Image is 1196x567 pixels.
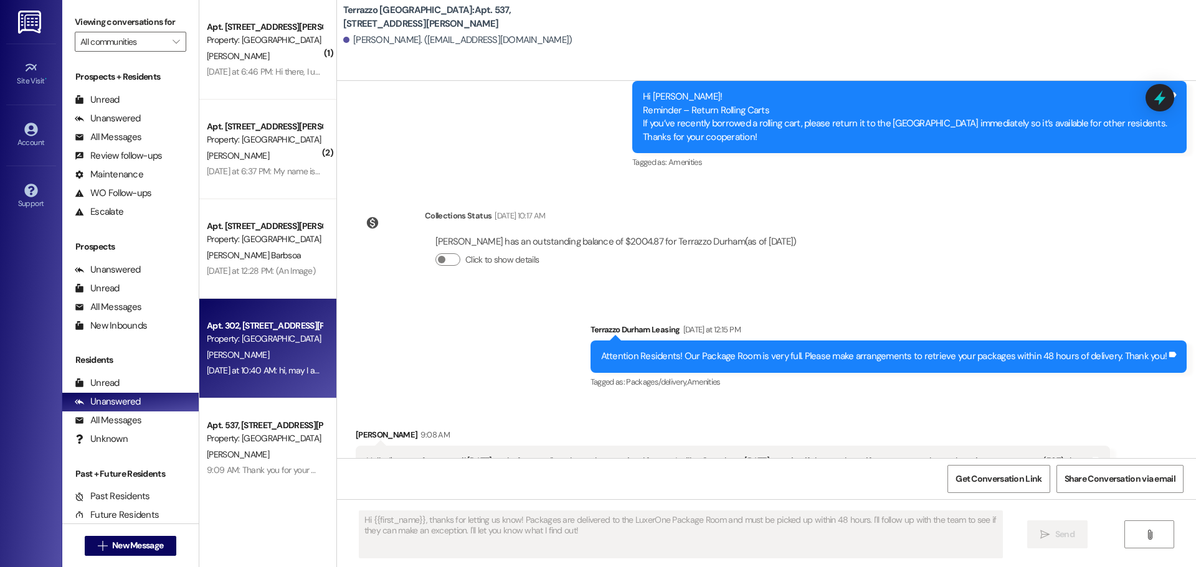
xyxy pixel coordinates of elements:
[98,541,107,551] i: 
[75,168,143,181] div: Maintenance
[1145,530,1154,540] i: 
[207,449,269,460] span: [PERSON_NAME]
[207,50,269,62] span: [PERSON_NAME]
[491,209,545,222] div: [DATE] 10:17 AM
[112,539,163,552] span: New Message
[366,455,1090,482] div: Hello. I'm out of town until [DATE] and a few small packages have arrived for me. I will collect ...
[1065,472,1175,485] span: Share Conversation via email
[80,32,166,52] input: All communities
[687,377,721,387] span: Amenities
[62,70,199,83] div: Prospects + Residents
[591,323,1187,340] div: Terrazzo Durham Leasing
[6,180,56,213] a: Support
[668,157,702,167] span: Amenities
[75,414,141,427] div: All Messages
[207,432,322,445] div: Property: [GEOGRAPHIC_DATA]
[6,57,56,91] a: Site Visit •
[75,377,120,390] div: Unread
[343,34,572,47] div: [PERSON_NAME]. ([EMAIL_ADDRESS][DOMAIN_NAME])
[75,301,141,314] div: All Messages
[207,349,269,360] span: [PERSON_NAME]
[75,433,128,446] div: Unknown
[343,4,592,30] b: Terrazzo [GEOGRAPHIC_DATA]: Apt. 537, [STREET_ADDRESS][PERSON_NAME]
[207,133,322,146] div: Property: [GEOGRAPHIC_DATA]
[75,490,150,503] div: Past Residents
[75,205,123,218] div: Escalate
[75,112,141,125] div: Unanswered
[601,350,1167,363] div: Attention Residents! Our Package Room is very full. Please make arrangements to retrieve your pac...
[85,536,177,556] button: New Message
[1040,530,1050,540] i: 
[75,282,120,295] div: Unread
[207,34,322,47] div: Property: [GEOGRAPHIC_DATA]
[75,263,141,276] div: Unanswered
[207,166,867,177] div: [DATE] at 6:37 PM: My name is [PERSON_NAME] and unit number is 203, if I not respond to your mess...
[207,150,269,161] span: [PERSON_NAME]
[643,90,1167,144] div: Hi [PERSON_NAME]! Reminder – Return Rolling Carts If you’ve recently borrowed a rolling cart, ple...
[1027,520,1088,548] button: Send
[947,465,1050,493] button: Get Conversation Link
[62,354,199,367] div: Residents
[207,365,424,376] div: [DATE] at 10:40 AM: hi, may I ask where is the guest parking?
[207,419,322,432] div: Apt. 537, [STREET_ADDRESS][PERSON_NAME]
[207,220,322,233] div: Apt. [STREET_ADDRESS][PERSON_NAME]
[75,131,141,144] div: All Messages
[207,120,322,133] div: Apt. [STREET_ADDRESS][PERSON_NAME]
[207,250,301,261] span: [PERSON_NAME] Barbsoa
[207,332,322,345] div: Property: [GEOGRAPHIC_DATA]
[207,21,322,34] div: Apt. [STREET_ADDRESS][PERSON_NAME]
[435,235,797,248] div: [PERSON_NAME] has an outstanding balance of $2004.87 for Terrazzo Durham (as of [DATE])
[626,377,686,387] span: Packages/delivery ,
[45,75,47,83] span: •
[75,93,120,106] div: Unread
[75,12,186,32] label: Viewing conversations for
[6,119,56,152] a: Account
[356,428,1110,446] div: [PERSON_NAME]
[173,37,179,47] i: 
[680,323,741,336] div: [DATE] at 12:15 PM
[359,511,1002,558] textarea: Hi {{first_name}}, thanks for letting us know! Packages are delivered to the LuxerOne Package Roo...
[62,467,199,480] div: Past + Future Residents
[75,187,151,200] div: WO Follow-ups
[207,319,322,332] div: Apt. 302, [STREET_ADDRESS][PERSON_NAME]
[425,209,491,222] div: Collections Status
[956,472,1042,485] span: Get Conversation Link
[1055,528,1075,541] span: Send
[465,253,539,266] label: Click to show details
[75,319,147,332] div: New Inbounds
[75,395,141,408] div: Unanswered
[591,373,1187,391] div: Tagged as:
[75,149,162,162] div: Review follow-ups
[75,508,159,522] div: Future Residents
[207,464,939,476] div: 9:09 AM: Thank you for your message. Our offices are currently closed, but we will contact you wh...
[632,153,1187,171] div: Tagged as:
[18,11,44,34] img: ResiDesk Logo
[417,428,449,441] div: 9:08 AM
[207,233,322,246] div: Property: [GEOGRAPHIC_DATA]
[62,240,199,253] div: Prospects
[1056,465,1184,493] button: Share Conversation via email
[207,265,315,276] div: [DATE] at 12:28 PM: (An Image)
